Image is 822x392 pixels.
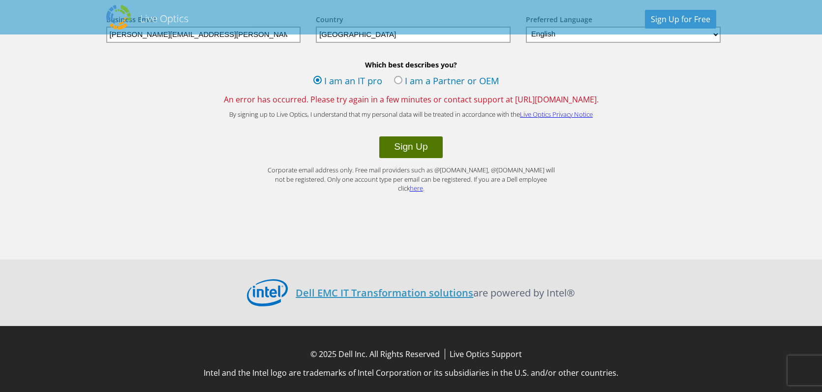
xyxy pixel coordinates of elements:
a: Dell EMC IT Transformation solutions [296,286,473,299]
label: I am an IT pro [313,74,382,89]
a: Live Optics Support [450,349,522,359]
h2: Live Optics [140,12,188,25]
b: Which best describes you? [96,60,726,69]
a: Sign Up for Free [645,10,716,29]
button: Sign Up [379,136,442,158]
a: here [410,184,423,193]
img: Intel Logo [247,279,288,307]
li: © 2025 Dell Inc. All Rights Reserved [308,349,445,359]
a: Live Optics Privacy Notice [520,110,593,119]
p: are powered by Intel® [296,286,575,300]
img: Dell Dpack [106,5,131,30]
label: I am a Partner or OEM [394,74,499,89]
p: By signing up to Live Optics, I understand that my personal data will be treated in accordance wi... [214,110,608,119]
input: Start typing to search for a country [316,27,511,43]
span: An error has occurred. Please try again in a few minutes or contact support at [URL][DOMAIN_NAME]. [96,94,726,105]
p: Corporate email address only. Free mail providers such as @[DOMAIN_NAME], @[DOMAIN_NAME] will not... [264,165,559,193]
